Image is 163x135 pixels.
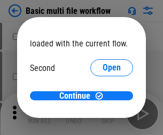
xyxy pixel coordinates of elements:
[103,63,121,72] span: Open
[90,59,133,76] button: Open
[59,92,90,100] span: Continue
[30,63,55,73] div: Second
[30,79,133,89] div: second.xlsx
[30,91,133,100] button: ContinueContinue
[95,91,104,100] img: Continue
